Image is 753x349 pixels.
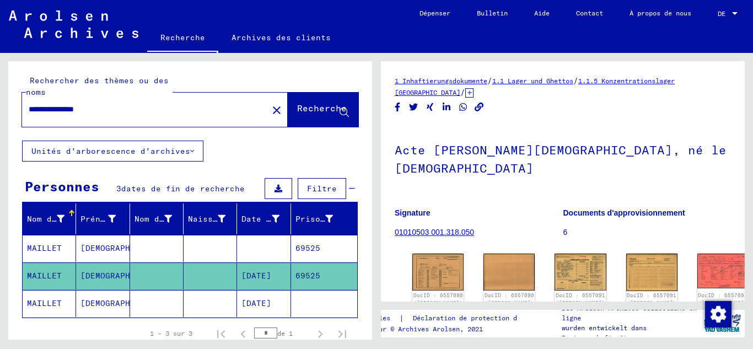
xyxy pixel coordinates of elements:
[288,93,358,127] button: Recherche
[295,271,320,281] font: 69525
[395,228,474,237] a: 01010503 001.318.050
[277,329,293,337] font: de 1
[477,9,508,17] font: Bulletin
[697,254,749,288] img: 001.jpg
[309,323,331,345] button: Page suivante
[130,203,184,234] mat-header-cell: Nom de naissance
[184,203,237,234] mat-header-cell: Naissance‏
[487,76,492,85] font: /
[702,309,743,337] img: yv_logo.png
[556,292,605,306] a: DocID : 6557091 ([PERSON_NAME])
[9,10,138,38] img: Arolsen_neg.svg
[27,243,62,253] font: MAILLET
[424,100,436,114] button: Partager sur Xing
[27,210,78,228] div: Nom de famille
[23,203,76,234] mat-header-cell: Nom de famille
[27,271,62,281] font: MAILLET
[150,329,192,337] font: 1 – 3 sur 3
[441,100,453,114] button: Partager sur LinkedIn
[121,184,245,194] font: dates de fin de recherche
[295,210,347,228] div: Prisonnier #
[27,298,62,308] font: MAILLET
[232,33,331,42] font: Archives des clients
[147,24,218,53] a: Recherche
[307,184,337,194] font: Filtre
[22,141,203,162] button: Unités d'arborescence d'archives
[563,228,568,237] font: 6
[392,100,404,114] button: Partager sur Facebook
[705,301,732,327] img: Modifier
[80,298,170,308] font: [DEMOGRAPHIC_DATA]
[270,104,283,117] mat-icon: close
[232,323,254,345] button: Page précédente
[331,323,353,345] button: Dernière page
[483,254,535,290] img: 002.jpg
[80,271,170,281] font: [DEMOGRAPHIC_DATA]
[555,254,606,291] img: 001.jpg
[562,324,647,342] font: wurden entwickelt dans Partnerschaft mit
[408,100,419,114] button: Partager sur Twitter
[135,210,186,228] div: Nom de naissance
[458,100,469,114] button: Partager sur WhatsApp
[266,99,288,121] button: Clair
[241,210,293,228] div: Date de naissance
[563,208,685,217] font: Documents d'approvisionnement
[329,325,483,333] font: Droits d'auteur © Archives Arolsen, 2021
[399,313,404,323] font: |
[718,9,725,18] font: DE
[630,9,691,17] font: À propos de nous
[210,323,232,345] button: Première page
[297,103,347,114] font: Recherche
[412,254,464,290] img: 001.jpg
[291,203,357,234] mat-header-cell: Prisonnier #
[395,208,431,217] font: Signature
[626,254,677,291] img: 002.jpg
[188,210,239,228] div: Naissance‏
[534,9,550,17] font: Aide
[160,33,205,42] font: Recherche
[627,292,676,306] a: DocID : 6557091 ([PERSON_NAME])
[573,76,578,85] font: /
[27,214,96,224] font: Nom de famille
[698,292,747,306] a: DocID : 6557092 ([PERSON_NAME])
[31,146,190,156] font: Unités d'arborescence d'archives
[241,214,326,224] font: Date de naissance
[135,214,214,224] font: Nom de naissance
[80,210,129,228] div: Prénom
[295,214,355,224] font: Prisonnier #
[404,313,569,324] a: Déclaration de protection des données
[188,214,233,224] font: Naissance‏
[237,203,291,234] mat-header-cell: Date de naissance
[413,314,556,322] font: Déclaration de protection des données
[116,184,121,194] font: 3
[298,178,346,199] button: Filtre
[395,142,727,176] font: Acte [PERSON_NAME][DEMOGRAPHIC_DATA], né le [DEMOGRAPHIC_DATA]
[80,243,170,253] font: [DEMOGRAPHIC_DATA]
[241,271,271,281] font: [DATE]
[460,87,465,97] font: /
[419,9,450,17] font: Dépenser
[218,24,344,51] a: Archives des clients
[76,203,130,234] mat-header-cell: Prénom
[474,100,485,114] button: Copier le lien
[25,178,99,195] font: Personnes
[241,298,271,308] font: [DATE]
[26,76,169,97] font: Rechercher des thèmes ou des noms
[80,214,110,224] font: Prénom
[492,77,573,85] a: 1.1 Lager und Ghettos
[576,9,603,17] font: Contact
[485,292,534,306] a: DocID : 6557090 ([PERSON_NAME])
[295,243,320,253] font: 69525
[413,292,463,306] a: DocID : 6557090 ([PERSON_NAME])
[395,77,487,85] a: 1 Inhaftierungsdokumente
